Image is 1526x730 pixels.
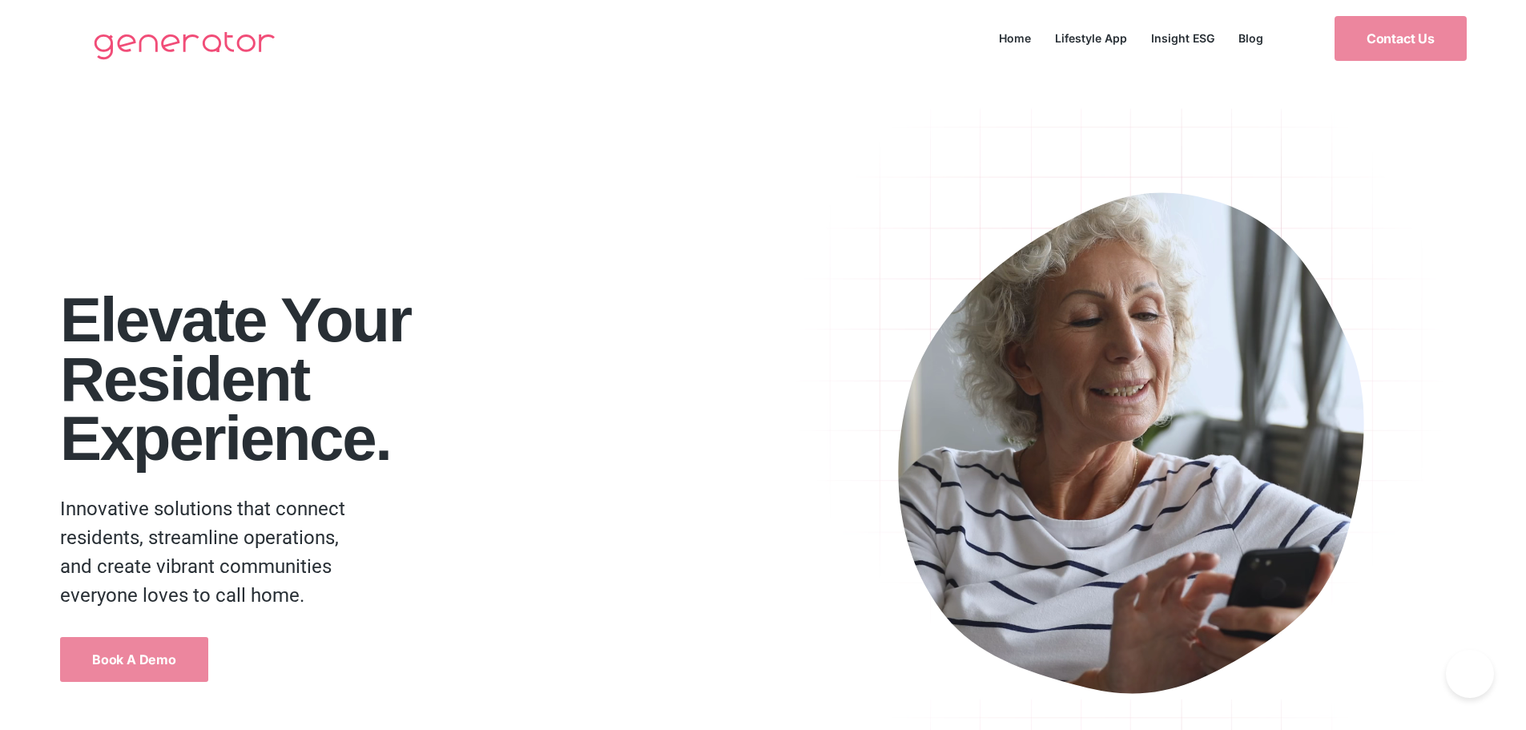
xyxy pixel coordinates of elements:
[92,653,176,666] span: Book a Demo
[1043,27,1139,49] a: Lifestyle App
[60,290,780,468] h1: Elevate your Resident Experience.
[60,637,208,682] a: Book a Demo
[1367,32,1435,45] span: Contact Us
[60,494,362,610] p: Innovative solutions that connect residents, streamline operations, and create vibrant communitie...
[987,27,1275,49] nav: Menu
[987,27,1043,49] a: Home
[1335,16,1467,61] a: Contact Us
[1446,650,1494,698] iframe: Toggle Customer Support
[1139,27,1226,49] a: Insight ESG
[1226,27,1275,49] a: Blog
